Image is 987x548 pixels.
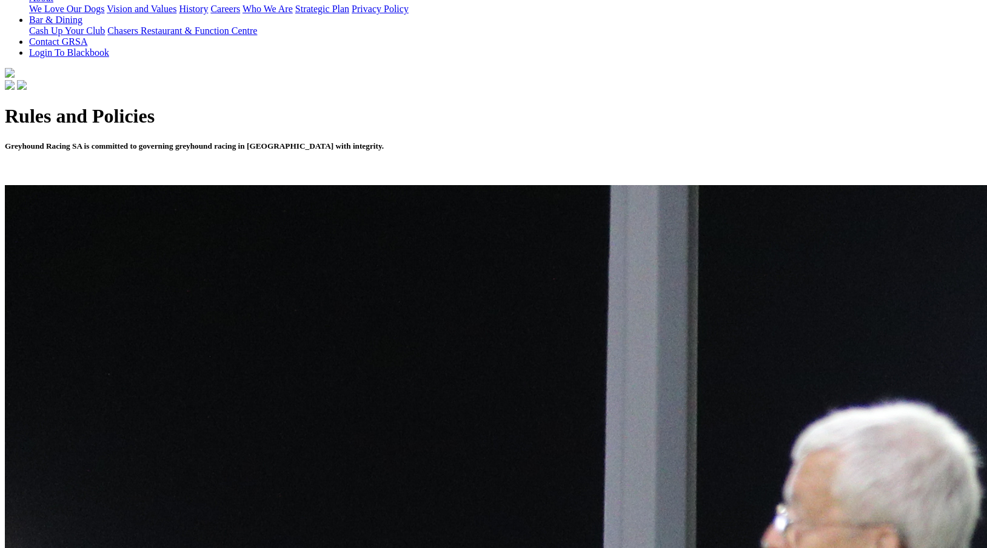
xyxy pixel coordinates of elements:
[210,4,240,14] a: Careers
[5,141,982,151] h5: Greyhound Racing SA is committed to governing greyhound racing in [GEOGRAPHIC_DATA] with integrity.
[17,80,27,90] img: twitter.svg
[107,25,257,36] a: Chasers Restaurant & Function Centre
[5,80,15,90] img: facebook.svg
[29,15,82,25] a: Bar & Dining
[29,25,982,36] div: Bar & Dining
[295,4,349,14] a: Strategic Plan
[179,4,208,14] a: History
[29,47,109,58] a: Login To Blackbook
[29,4,104,14] a: We Love Our Dogs
[29,25,105,36] a: Cash Up Your Club
[29,4,982,15] div: About
[107,4,176,14] a: Vision and Values
[5,105,982,127] h1: Rules and Policies
[5,68,15,78] img: logo-grsa-white.png
[352,4,409,14] a: Privacy Policy
[243,4,293,14] a: Who We Are
[29,36,87,47] a: Contact GRSA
